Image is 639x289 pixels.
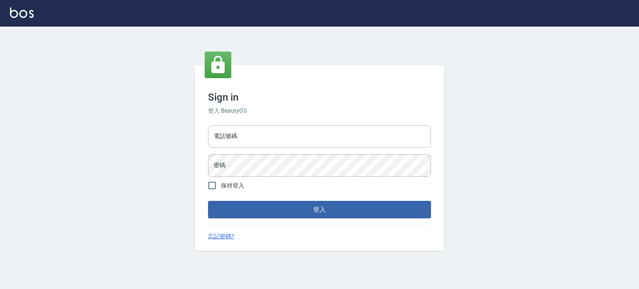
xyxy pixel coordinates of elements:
[208,106,431,115] h6: 登入 BeautyOS
[208,201,431,218] button: 登入
[10,7,34,18] img: Logo
[208,232,234,241] a: 忘記密碼?
[221,181,244,190] span: 保持登入
[208,91,431,103] h3: Sign in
